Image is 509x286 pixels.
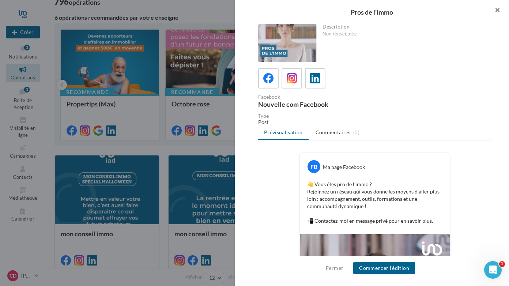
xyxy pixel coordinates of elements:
div: Mots-clés [92,43,110,48]
img: website_grey.svg [12,19,18,25]
span: Commentaires [316,129,351,136]
button: Commencer l'édition [353,262,415,274]
div: Type [258,113,491,118]
iframe: Intercom live chat [484,261,502,279]
div: Non renseignée [323,31,486,37]
div: Facebook [258,94,372,99]
button: Fermer [323,264,346,272]
div: FB [308,160,320,173]
span: (0) [353,129,359,135]
img: tab_domain_overview_orange.svg [30,42,36,48]
div: Description [323,24,486,29]
div: Domaine: [DOMAIN_NAME] [19,19,83,25]
div: Nouvelle com Facebook [258,101,372,108]
div: v 4.0.25 [20,12,36,18]
div: Post [258,118,491,126]
div: Ma page Facebook [323,163,365,171]
img: logo_orange.svg [12,12,18,18]
img: tab_keywords_by_traffic_grey.svg [84,42,90,48]
div: Pros de l'immo [246,9,497,15]
p: 👋 Vous êtes pro de l’immo ? Rejoignez un réseau qui vous donne les moyens d’aller plus loin : acc... [307,181,442,225]
div: Domaine [38,43,56,48]
span: 1 [499,261,505,267]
